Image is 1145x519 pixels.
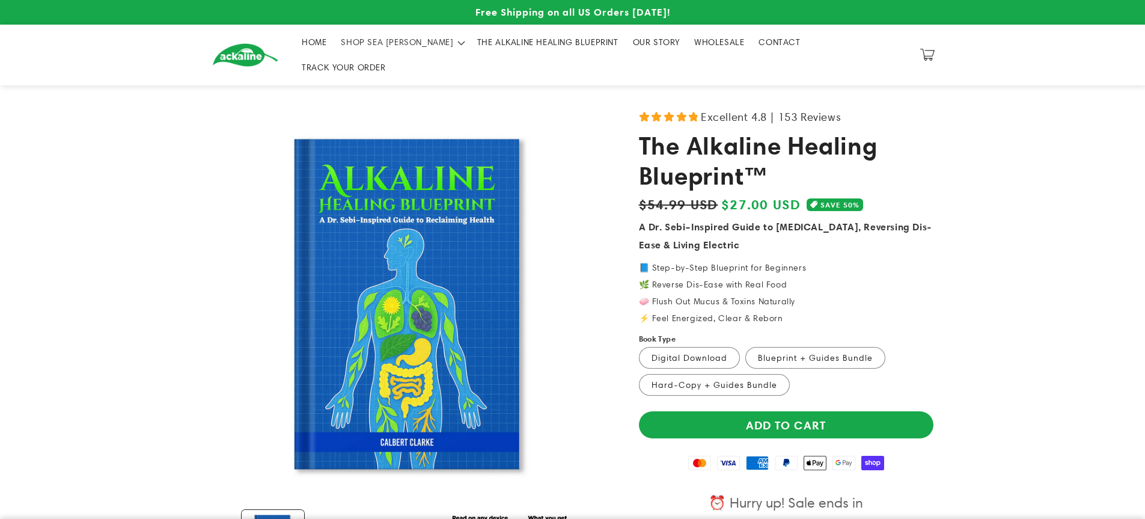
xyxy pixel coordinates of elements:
[639,347,740,369] label: Digital Download
[679,494,893,512] div: ⏰ Hurry up! Sale ends in
[820,198,860,211] span: SAVE 50%
[295,55,393,80] a: TRACK YOUR ORDER
[212,43,278,67] img: Ackaline
[470,29,626,55] a: THE ALKALINE HEALING BLUEPRINT
[626,29,687,55] a: OUR STORY
[639,194,718,214] s: $54.99 USD
[745,347,885,369] label: Blueprint + Guides Bundle
[302,37,326,48] span: HOME
[639,221,932,251] strong: A Dr. Sebi–Inspired Guide to [MEDICAL_DATA], Reversing Dis-Ease & Living Electric
[475,6,670,18] span: Free Shipping on all US Orders [DATE]!
[639,374,790,396] label: Hard-Copy + Guides Bundle
[721,194,801,215] span: $27.00 USD
[639,263,933,322] p: 📘 Step-by-Step Blueprint for Beginners 🌿 Reverse Dis-Ease with Real Food 🧼 Flush Out Mucus & Toxi...
[639,411,933,438] button: Add to cart
[751,29,807,55] a: CONTACT
[334,29,469,55] summary: SHOP SEA [PERSON_NAME]
[694,37,744,48] span: WHOLESALE
[639,131,933,191] h1: The Alkaline Healing Blueprint™
[302,62,386,73] span: TRACK YOUR ORDER
[759,37,800,48] span: CONTACT
[477,37,618,48] span: THE ALKALINE HEALING BLUEPRINT
[295,29,334,55] a: HOME
[341,37,453,48] span: SHOP SEA [PERSON_NAME]
[639,333,676,345] label: Book Type
[633,37,680,48] span: OUR STORY
[687,29,751,55] a: WHOLESALE
[701,107,841,127] span: Excellent 4.8 | 153 Reviews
